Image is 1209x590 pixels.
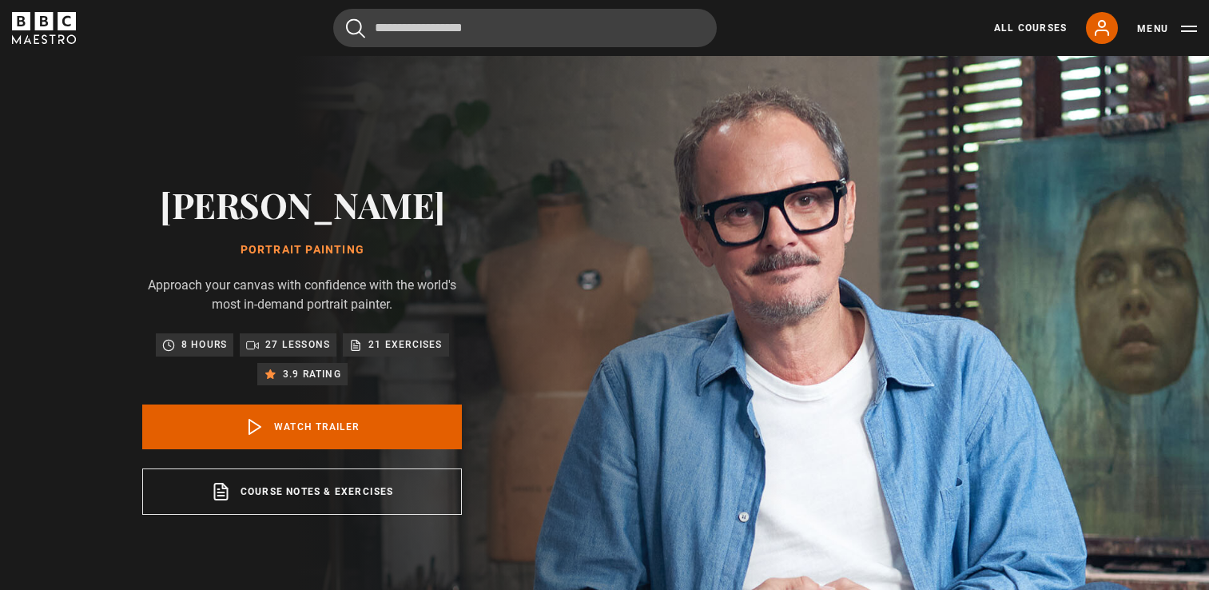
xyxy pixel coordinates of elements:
[994,21,1067,35] a: All Courses
[142,468,462,515] a: Course notes & exercises
[265,337,330,353] p: 27 lessons
[142,276,462,314] p: Approach your canvas with confidence with the world's most in-demand portrait painter.
[142,405,462,449] a: Watch Trailer
[12,12,76,44] svg: BBC Maestro
[333,9,717,47] input: Search
[368,337,442,353] p: 21 exercises
[142,244,462,257] h1: Portrait Painting
[283,366,341,382] p: 3.9 rating
[181,337,227,353] p: 8 hours
[1137,21,1197,37] button: Toggle navigation
[142,184,462,225] h2: [PERSON_NAME]
[346,18,365,38] button: Submit the search query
